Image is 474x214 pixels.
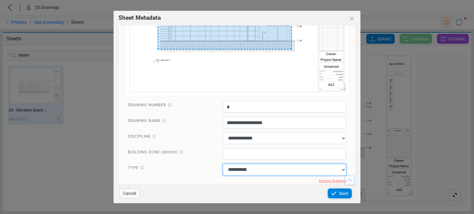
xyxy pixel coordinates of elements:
span: Save [339,190,348,197]
span: Type [128,165,139,170]
span: Building Zone [128,150,160,154]
span: Remove Drawing 1 [319,179,346,183]
span: Drawing Number [128,103,166,107]
span: Drawing Name [128,118,160,123]
span: Discipline [128,134,151,139]
span: Sheet Metadata [118,14,161,22]
button: Close [343,9,360,27]
span: Cancel [123,190,136,197]
span: (optional) [161,150,177,154]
